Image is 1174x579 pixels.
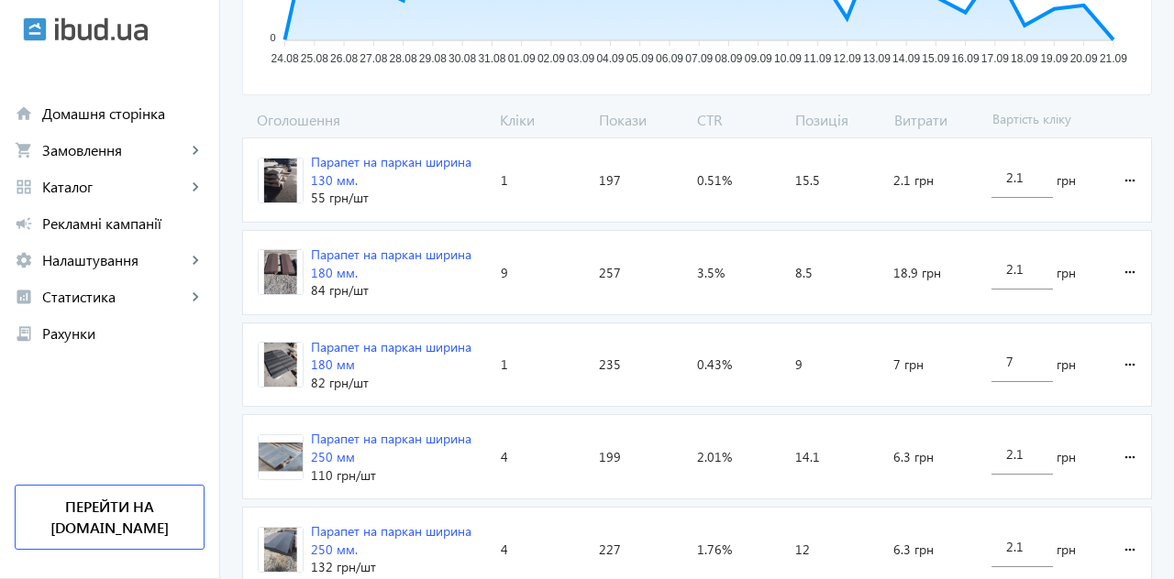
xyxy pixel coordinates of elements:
[259,158,303,202] img: 194856897083f787152035199104546-3e60fe7a74.jpg
[774,53,802,66] tspan: 10.09
[311,338,486,374] div: Парапет на паркан ширина 180 мм
[493,110,591,130] span: Кліки
[697,541,732,559] span: 1.76%
[596,53,624,66] tspan: 04.09
[15,288,33,306] mat-icon: analytics
[690,110,788,130] span: CTR
[599,541,621,559] span: 227
[599,448,621,466] span: 199
[186,288,205,306] mat-icon: keyboard_arrow_right
[311,281,486,300] div: 84 грн /шт
[1100,53,1127,66] tspan: 21.09
[15,141,33,159] mat-icon: shopping_cart
[887,110,985,130] span: Витрати
[42,251,186,269] span: Налаштування
[15,324,33,343] mat-icon: receipt_long
[15,104,33,123] mat-icon: home
[186,178,205,196] mat-icon: keyboard_arrow_right
[893,171,934,190] span: 2.1 грн
[42,178,186,196] span: Каталог
[685,53,713,66] tspan: 07.09
[1011,53,1038,66] tspan: 18.09
[311,374,486,392] div: 82 грн /шт
[697,171,732,190] span: 0.51%
[599,264,621,282] span: 257
[42,141,186,159] span: Замовлення
[270,32,275,43] tspan: 0
[1119,528,1141,572] mat-icon: more_horiz
[1119,435,1141,479] mat-icon: more_horiz
[1057,171,1076,190] span: грн
[42,104,205,123] span: Домашня сторінка
[922,53,949,66] tspan: 15.09
[795,448,820,466] span: 14.1
[42,288,186,306] span: Статистика
[42,324,205,343] span: Рахунки
[863,53,891,66] tspan: 13.09
[788,110,886,130] span: Позиція
[301,53,328,66] tspan: 25.08
[1070,53,1098,66] tspan: 20.09
[985,110,1102,130] span: Вартість кліку
[592,110,690,130] span: Покази
[1040,53,1068,66] tspan: 19.09
[893,541,934,559] span: 6.3 грн
[311,522,486,558] div: Парапет на паркан ширина 250 мм.
[892,53,920,66] tspan: 14.09
[419,53,447,66] tspan: 29.08
[449,53,476,66] tspan: 30.08
[311,430,486,465] div: Парапет на паркан ширина 250 мм
[1057,264,1076,282] span: грн
[795,171,820,190] span: 15.5
[501,541,508,559] span: 4
[259,343,303,387] img: 222126897092b7f2d30138180338393-6183843b81.jpg
[259,250,303,294] img: 2220868970920843422457654389583-fd6b8be9c4.jpg
[697,264,725,282] span: 3.5%
[311,189,486,207] div: 55 грн /шт
[259,528,303,572] img: 8218689709788fcd64959359161604-66a54f09f0.jpg
[501,264,508,282] span: 9
[42,214,205,233] span: Рекламні кампанії
[390,53,417,66] tspan: 28.08
[242,110,493,130] span: Оголошення
[537,53,565,66] tspan: 02.09
[478,53,505,66] tspan: 31.08
[15,178,33,196] mat-icon: grid_view
[55,17,148,41] img: ibud_text.svg
[311,558,486,576] div: 132 грн /шт
[1057,448,1076,466] span: грн
[795,264,813,282] span: 8.5
[311,153,486,189] div: Парапет на паркан ширина 130 мм.
[259,435,303,479] img: 2221368970b99b689f6130403244083-aaf24454bd.jpg
[1057,541,1076,559] span: грн
[893,448,934,466] span: 6.3 грн
[23,17,47,41] img: ibud.svg
[656,53,683,66] tspan: 06.09
[186,251,205,269] mat-icon: keyboard_arrow_right
[567,53,594,66] tspan: 03.09
[981,53,1009,66] tspan: 17.09
[893,355,924,374] span: 7 грн
[795,541,810,559] span: 12
[15,214,33,233] mat-icon: campaign
[15,251,33,269] mat-icon: settings
[1119,158,1141,202] mat-icon: more_horiz
[803,53,831,66] tspan: 11.09
[311,466,486,485] div: 110 грн /шт
[271,53,299,66] tspan: 24.08
[1119,250,1141,294] mat-icon: more_horiz
[626,53,654,66] tspan: 05.09
[501,448,508,466] span: 4
[501,171,508,190] span: 1
[508,53,536,66] tspan: 01.09
[697,448,732,466] span: 2.01%
[1057,355,1076,374] span: грн
[697,355,732,374] span: 0.43%
[714,53,742,66] tspan: 08.09
[15,485,205,550] a: Перейти на [DOMAIN_NAME]
[186,141,205,159] mat-icon: keyboard_arrow_right
[834,53,861,66] tspan: 12.09
[893,264,941,282] span: 18.9 грн
[330,53,358,66] tspan: 26.08
[360,53,387,66] tspan: 27.08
